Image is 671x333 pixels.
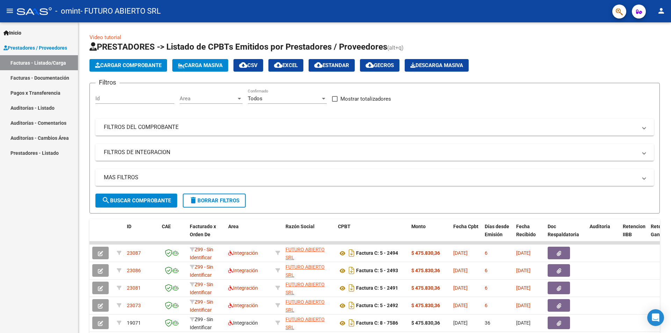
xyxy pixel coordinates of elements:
[405,59,469,72] button: Descarga Masiva
[3,44,67,52] span: Prestadores / Proveedores
[453,303,468,308] span: [DATE]
[340,95,391,103] span: Mostrar totalizadores
[104,149,637,156] mat-panel-title: FILTROS DE INTEGRACION
[127,268,141,273] span: 23086
[309,59,355,72] button: Estandar
[356,251,398,256] strong: Factura C: 5 - 2494
[405,59,469,72] app-download-masive: Descarga masiva de comprobantes (adjuntos)
[190,264,213,278] span: Z99 - Sin Identificar
[95,119,654,136] mat-expansion-panel-header: FILTROS DEL COMPROBANTE
[104,123,637,131] mat-panel-title: FILTROS DEL COMPROBANTE
[80,3,161,19] span: - FUTURO ABIERTO SRL
[89,34,121,41] a: Video tutorial
[366,61,374,69] mat-icon: cloud_download
[286,264,325,278] span: FUTURO ABIERTO SRL
[356,320,398,326] strong: Factura C: 8 - 7586
[95,194,177,208] button: Buscar Comprobante
[178,62,223,68] span: Carga Masiva
[189,197,239,204] span: Borrar Filtros
[347,300,356,311] i: Descargar documento
[159,219,187,250] datatable-header-cell: CAE
[347,265,356,276] i: Descargar documento
[127,224,131,229] span: ID
[124,219,159,250] datatable-header-cell: ID
[55,3,80,19] span: - omint
[453,250,468,256] span: [DATE]
[411,224,426,229] span: Monto
[162,224,171,229] span: CAE
[283,219,335,250] datatable-header-cell: Razón Social
[485,224,509,237] span: Días desde Emisión
[513,219,545,250] datatable-header-cell: Fecha Recibido
[190,247,213,260] span: Z99 - Sin Identificar
[453,268,468,273] span: [DATE]
[286,282,325,295] span: FUTURO ABIERTO SRL
[356,268,398,274] strong: Factura C: 5 - 2493
[95,62,161,68] span: Cargar Comprobante
[387,44,404,51] span: (alt+q)
[228,303,258,308] span: Integración
[314,62,349,68] span: Estandar
[286,246,332,260] div: 33710223799
[286,299,325,313] span: FUTURO ABIERTO SRL
[335,219,409,250] datatable-header-cell: CPBT
[228,320,258,326] span: Integración
[453,224,478,229] span: Fecha Cpbt
[95,78,120,87] h3: Filtros
[516,224,536,237] span: Fecha Recibido
[623,224,645,237] span: Retencion IIBB
[286,263,332,278] div: 33710223799
[410,62,463,68] span: Descarga Masiva
[620,219,648,250] datatable-header-cell: Retencion IIBB
[453,285,468,291] span: [DATE]
[127,303,141,308] span: 23073
[338,224,351,229] span: CPBT
[485,268,488,273] span: 6
[286,247,325,260] span: FUTURO ABIERTO SRL
[516,285,531,291] span: [DATE]
[189,196,197,204] mat-icon: delete
[6,7,14,15] mat-icon: menu
[411,320,440,326] strong: $ 475.830,36
[366,62,394,68] span: Gecros
[590,224,610,229] span: Auditoria
[190,282,213,295] span: Z99 - Sin Identificar
[233,59,263,72] button: CSV
[89,42,387,52] span: PRESTADORES -> Listado de CPBTs Emitidos por Prestadores / Proveedores
[347,317,356,328] i: Descargar documento
[347,247,356,259] i: Descargar documento
[286,316,332,330] div: 33710223799
[286,317,325,330] span: FUTURO ABIERTO SRL
[411,303,440,308] strong: $ 475.830,36
[228,268,258,273] span: Integración
[545,219,587,250] datatable-header-cell: Doc Respaldatoria
[102,197,171,204] span: Buscar Comprobante
[239,62,258,68] span: CSV
[548,224,579,237] span: Doc Respaldatoria
[102,196,110,204] mat-icon: search
[180,95,236,102] span: Area
[228,250,258,256] span: Integración
[190,224,216,237] span: Facturado x Orden De
[228,285,258,291] span: Integración
[587,219,620,250] datatable-header-cell: Auditoria
[95,144,654,161] mat-expansion-panel-header: FILTROS DE INTEGRACION
[225,219,273,250] datatable-header-cell: Area
[411,250,440,256] strong: $ 475.830,36
[485,320,490,326] span: 36
[356,303,398,309] strong: Factura C: 5 - 2492
[485,285,488,291] span: 6
[89,59,167,72] button: Cargar Comprobante
[409,219,450,250] datatable-header-cell: Monto
[248,95,262,102] span: Todos
[104,174,637,181] mat-panel-title: MAS FILTROS
[450,219,482,250] datatable-header-cell: Fecha Cpbt
[286,224,315,229] span: Razón Social
[453,320,468,326] span: [DATE]
[286,298,332,313] div: 33710223799
[274,61,282,69] mat-icon: cloud_download
[239,61,247,69] mat-icon: cloud_download
[347,282,356,294] i: Descargar documento
[516,268,531,273] span: [DATE]
[127,250,141,256] span: 23087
